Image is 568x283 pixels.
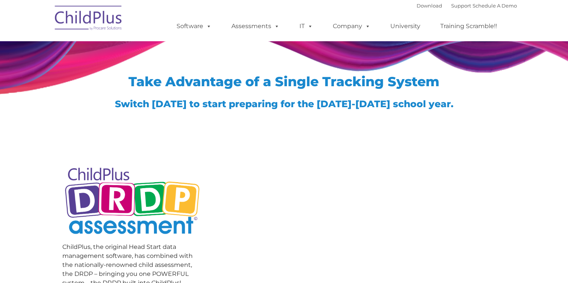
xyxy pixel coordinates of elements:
[325,19,378,34] a: Company
[292,19,320,34] a: IT
[62,159,202,244] img: Copyright - DRDP Logo
[451,3,471,9] a: Support
[169,19,219,34] a: Software
[383,19,428,34] a: University
[115,98,453,109] span: Switch [DATE] to start preparing for the [DATE]-[DATE] school year.
[473,3,517,9] a: Schedule A Demo
[417,3,517,9] font: |
[417,3,442,9] a: Download
[224,19,287,34] a: Assessments
[433,19,505,34] a: Training Scramble!!
[51,0,126,38] img: ChildPlus by Procare Solutions
[128,73,440,90] span: Take Advantage of a Single Tracking System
